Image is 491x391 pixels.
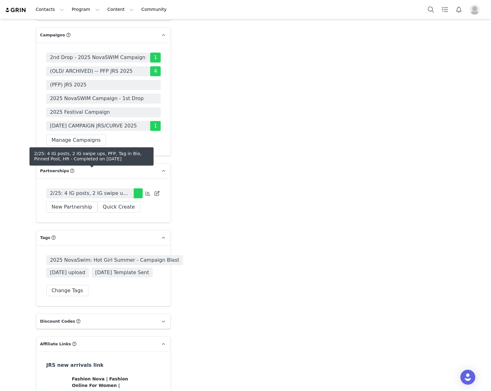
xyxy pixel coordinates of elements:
button: Change Tags [46,285,88,296]
button: Manage Campaigns [46,135,106,146]
span: [DATE] CAMPAIGN JRS/CURVE 2025 [50,122,137,130]
img: placeholder-profile.jpg [470,5,480,15]
span: Campaigns [40,32,65,38]
p: Hey Farah, Your proposal has been accepted! We're so excited to have you be apart of the [DATE] C... [2,2,211,17]
span: 1 [150,121,161,131]
button: Profile [466,5,486,15]
button: Content [104,2,137,16]
span: 2025 Festival Campaign [50,108,110,116]
span: Discount Codes [40,318,75,324]
button: Contacts [32,2,68,16]
span: 2/25: 4 IG posts, 2 IG swipe ups, PFP, Tag in Bio, Pinned Post, HR [50,190,130,197]
p: accepted new p [2,2,211,7]
img: grin logo [5,7,27,13]
span: 4 [150,66,161,76]
span: (OLD/ ARCHIVED) -- PFP JRS 2025 [50,67,133,75]
a: Community [138,2,173,16]
span: Partnerships [40,168,69,174]
span: 2025 NovaSWIM Campaign - 1st Drop [50,95,144,102]
span: 1 [150,53,161,62]
p: accepted [DATE] p [2,2,211,7]
button: Quick Create [97,201,140,213]
a: 2/25: 4 IG posts, 2 IG swipe ups, PFP, Tag in Bio, Pinned Post, HR [46,188,134,198]
span: 2025 NovaSwim: Hot Girl Summer - Campaign Blast [46,255,183,265]
a: Tasks [438,2,452,16]
span: [DATE] Template Sent [92,268,153,278]
button: New Partnership [46,201,97,213]
div: Open Intercom Messenger [461,370,475,385]
span: Tags [40,235,50,241]
span: [DATE] upload [46,268,89,278]
span: (PFP) JRS 2025 [50,81,87,89]
p: new p delivered [2,2,211,7]
button: Program [68,2,103,16]
button: Search [424,2,438,16]
button: Notifications [452,2,466,16]
h3: JRS new arrivals link [46,361,146,369]
span: 2nd Drop - 2025 NovaSWIM Campaign [50,54,146,61]
div: 2/25: 4 IG posts, 2 IG swipe ups, PFP, Tag in Bio, Pinned Post, HR - Completed on [DATE] [34,151,149,162]
span: Affiliate Links [40,341,71,347]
